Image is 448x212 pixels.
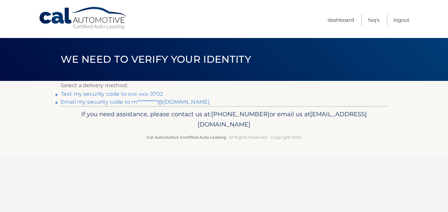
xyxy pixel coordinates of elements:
span: [PHONE_NUMBER] [211,110,270,118]
a: Logout [394,15,409,25]
a: Cal Automotive [39,7,128,30]
a: Text my security code to xxx-xxx-3702 [61,91,163,97]
a: Dashboard [328,15,354,25]
p: - All Rights Reserved - Copyright 2025 [65,134,383,141]
strong: Cal Automotive Certified Auto Leasing [147,135,226,140]
p: Select a delivery method: [61,81,387,90]
a: FAQ's [368,15,379,25]
a: Email my security code to m**********@[DOMAIN_NAME] [61,99,209,105]
span: We need to verify your identity [61,53,251,65]
p: If you need assistance, please contact us at: or email us at [65,109,383,130]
